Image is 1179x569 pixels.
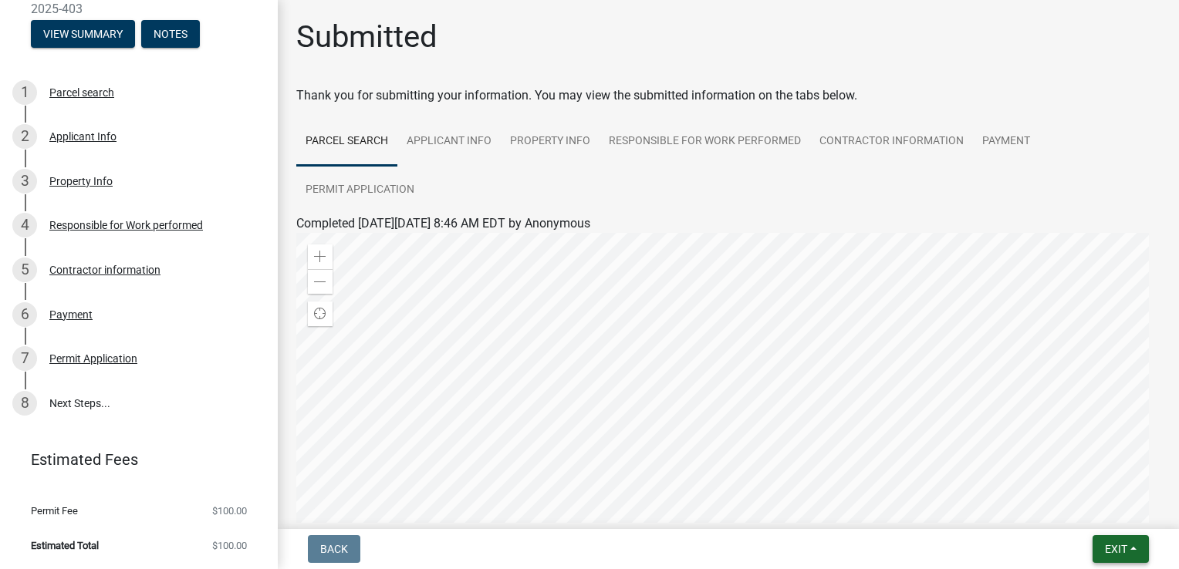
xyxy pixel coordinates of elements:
[31,2,247,16] span: 2025-403
[31,20,135,48] button: View Summary
[501,117,600,167] a: Property Info
[600,117,810,167] a: Responsible for Work performed
[296,166,424,215] a: Permit Application
[397,117,501,167] a: Applicant Info
[49,264,160,275] div: Contractor information
[296,216,590,231] span: Completed [DATE][DATE] 8:46 AM EDT by Anonymous
[212,506,247,516] span: $100.00
[49,309,93,320] div: Payment
[49,87,114,98] div: Parcel search
[212,540,247,550] span: $100.00
[12,258,37,282] div: 5
[12,346,37,371] div: 7
[308,535,360,563] button: Back
[12,302,37,327] div: 6
[49,176,113,187] div: Property Info
[49,353,137,364] div: Permit Application
[1093,535,1149,563] button: Exit
[296,86,1160,105] div: Thank you for submitting your information. You may view the submitted information on the tabs below.
[12,80,37,105] div: 1
[12,169,37,194] div: 3
[973,117,1039,167] a: Payment
[31,29,135,41] wm-modal-confirm: Summary
[49,220,203,231] div: Responsible for Work performed
[296,19,437,56] h1: Submitted
[810,117,973,167] a: Contractor information
[31,506,78,516] span: Permit Fee
[49,131,117,142] div: Applicant Info
[296,117,397,167] a: Parcel search
[12,124,37,149] div: 2
[141,20,200,48] button: Notes
[12,444,253,475] a: Estimated Fees
[31,540,99,550] span: Estimated Total
[308,269,333,294] div: Zoom out
[308,301,333,326] div: Find my location
[320,543,348,555] span: Back
[12,213,37,237] div: 4
[1105,543,1127,555] span: Exit
[308,244,333,269] div: Zoom in
[141,29,200,41] wm-modal-confirm: Notes
[12,391,37,416] div: 8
